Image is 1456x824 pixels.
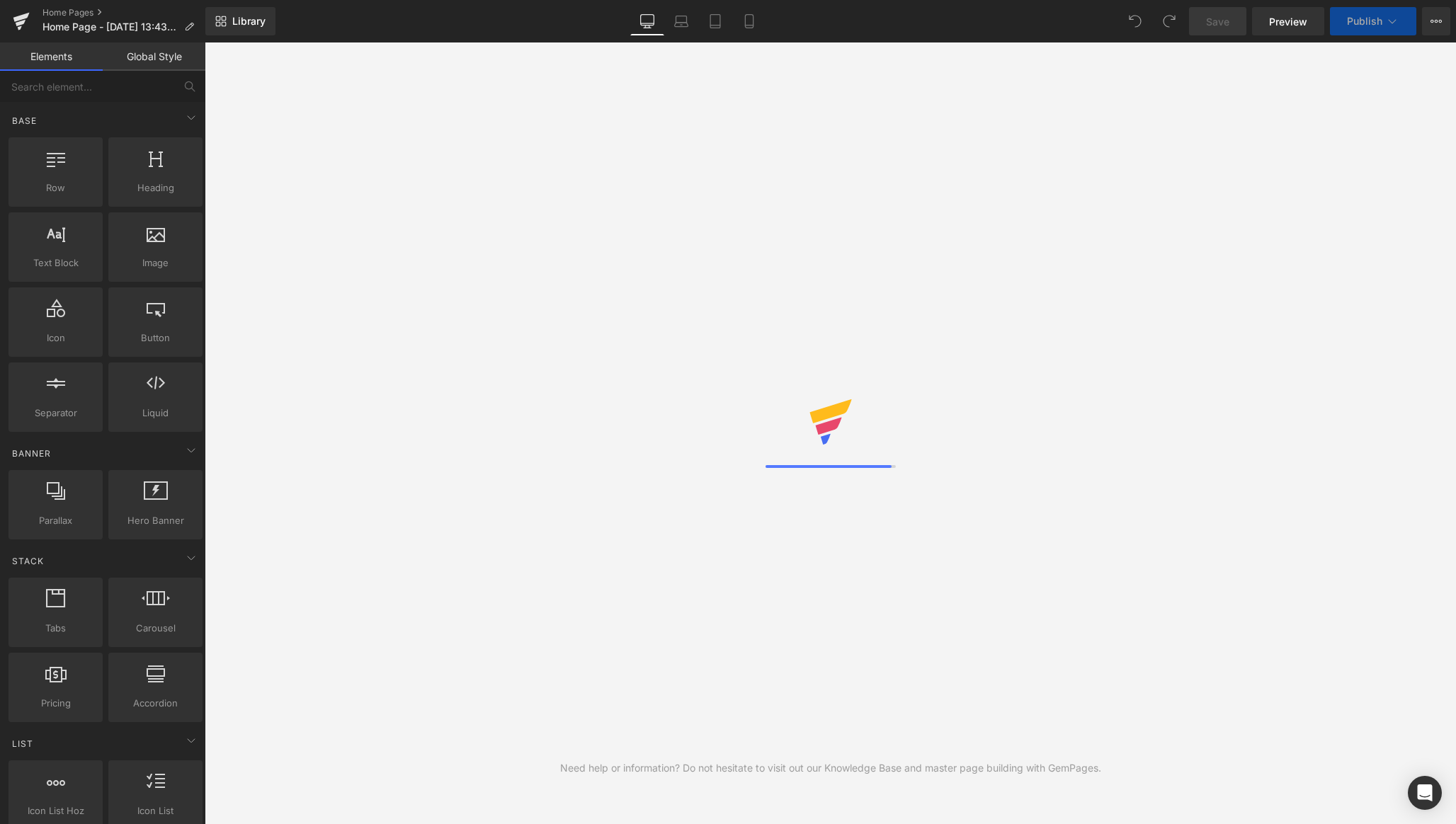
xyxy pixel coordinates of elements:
[698,7,732,35] a: Tablet
[732,7,766,35] a: Mobile
[13,406,98,420] span: Separator
[13,696,98,711] span: Pricing
[11,737,35,750] span: List
[13,331,98,345] span: Icon
[1252,7,1324,35] a: Preview
[1269,14,1307,29] span: Preview
[113,406,198,420] span: Liquid
[11,447,52,460] span: Banner
[1206,14,1229,29] span: Save
[1347,16,1382,27] span: Publish
[664,7,698,35] a: Laptop
[113,803,198,818] span: Icon List
[1155,7,1183,35] button: Redo
[113,513,198,528] span: Hero Banner
[13,181,98,195] span: Row
[103,42,205,71] a: Global Style
[113,621,198,636] span: Carousel
[232,15,266,28] span: Library
[42,7,205,18] a: Home Pages
[1121,7,1149,35] button: Undo
[630,7,664,35] a: Desktop
[13,621,98,636] span: Tabs
[11,114,38,127] span: Base
[13,803,98,818] span: Icon List Hoz
[113,256,198,270] span: Image
[11,554,45,568] span: Stack
[1330,7,1416,35] button: Publish
[205,7,275,35] a: New Library
[13,256,98,270] span: Text Block
[113,696,198,711] span: Accordion
[13,513,98,528] span: Parallax
[560,760,1101,776] div: Need help or information? Do not hesitate to visit out our Knowledge Base and master page buildin...
[113,331,198,345] span: Button
[1422,7,1450,35] button: More
[42,21,178,33] span: Home Page - [DATE] 13:43:17
[113,181,198,195] span: Heading
[1408,776,1442,810] div: Open Intercom Messenger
